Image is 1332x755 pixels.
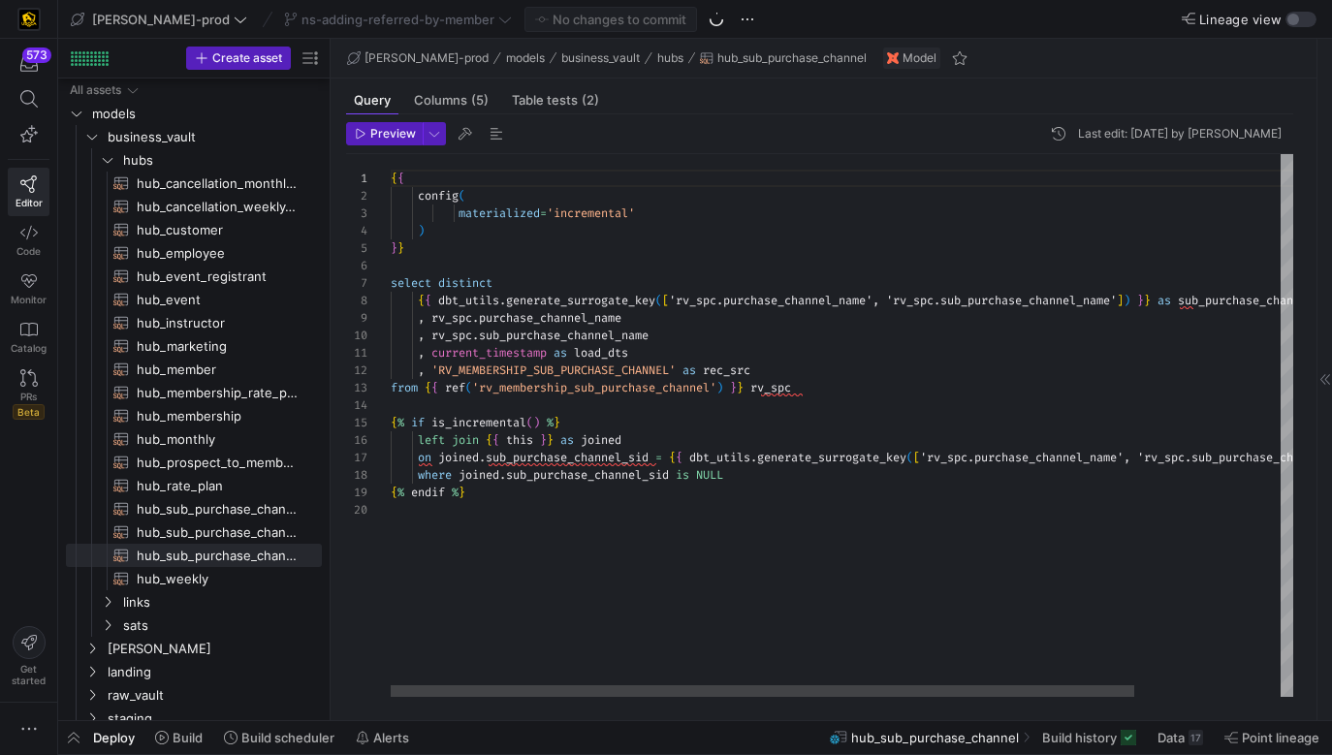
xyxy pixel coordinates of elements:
[662,293,669,308] span: [
[13,404,45,420] span: Beta
[66,125,322,148] div: Press SPACE to select this row.
[66,311,322,334] div: Press SPACE to select this row.
[137,242,300,265] span: hub_employee​​​​​​​​​​
[554,345,567,361] span: as
[354,94,391,107] span: Query
[574,345,628,361] span: load_dts
[1137,293,1144,308] span: }
[146,721,211,754] button: Build
[16,245,41,257] span: Code
[66,102,322,125] div: Press SPACE to select this row.
[506,467,669,483] span: sub_purchase_channel_sid
[346,327,367,344] div: 10
[346,204,367,222] div: 3
[1189,730,1203,745] div: 17
[137,173,300,195] span: hub_cancellation_monthly_forecast​​​​​​​​​​
[472,328,479,343] span: .
[66,265,322,288] div: Press SPACE to select this row.
[66,497,322,520] div: Press SPACE to select this row.
[459,188,465,204] span: (
[526,415,533,430] span: (
[414,94,489,107] span: Columns
[1242,730,1319,745] span: Point lineage
[108,708,319,730] span: staging
[66,195,322,218] div: Press SPACE to select this row.
[431,345,547,361] span: current_timestamp
[66,265,322,288] a: hub_event_registrant​​​​​​​​​​
[137,475,300,497] span: hub_rate_plan​​​​​​​​​​
[1149,721,1212,754] button: Data17
[397,171,404,186] span: {
[66,288,322,311] a: hub_event​​​​​​​​​​
[657,51,683,65] span: hubs
[66,567,322,590] a: hub_weekly​​​​​​​​​​
[8,216,49,265] a: Code
[418,450,431,465] span: on
[66,79,322,102] div: Press SPACE to select this row.
[561,51,640,65] span: business_vault
[499,467,506,483] span: .
[66,148,322,172] div: Press SPACE to select this row.
[431,362,676,378] span: 'RV_MEMBERSHIP_SUB_PURCHASE_CHANNEL'
[750,380,791,395] span: rv_spc
[418,293,425,308] span: {
[137,428,300,451] span: hub_monthly​​​​​​​​​​
[431,415,526,430] span: is_incremental
[459,485,465,500] span: }
[66,544,322,567] a: hub_sub_purchase_channel​​​​​​​​​​
[391,171,397,186] span: {
[66,218,322,241] a: hub_customer​​​​​​​​​​
[123,149,319,172] span: hubs
[418,328,425,343] span: ,
[669,450,676,465] span: {
[913,450,920,465] span: [
[1158,730,1185,745] span: Data
[431,328,472,343] span: rv_spc
[431,380,438,395] span: {
[547,432,554,448] span: }
[66,520,322,544] a: hub_sub_purchase_channel_weekly_forecast​​​​​​​​​​
[365,51,489,65] span: [PERSON_NAME]-prod
[137,312,300,334] span: hub_instructor​​​​​​​​​​
[655,293,662,308] span: (
[418,310,425,326] span: ,
[66,172,322,195] a: hub_cancellation_monthly_forecast​​​​​​​​​​
[173,730,203,745] span: Build
[1042,730,1117,745] span: Build history
[12,663,46,686] span: Get started
[418,432,445,448] span: left
[1216,721,1328,754] button: Point lineage
[108,126,319,148] span: business_vault
[1008,293,1117,308] span: se_channel_name'
[346,466,367,484] div: 18
[8,313,49,362] a: Catalog
[540,205,547,221] span: =
[66,288,322,311] div: Press SPACE to select this row.
[486,432,492,448] span: {
[676,467,689,483] span: is
[22,47,51,63] div: 573
[452,432,479,448] span: join
[66,520,322,544] div: Press SPACE to select this row.
[66,497,322,520] a: hub_sub_purchase_channel_monthly_forecast​​​​​​​​​​
[123,591,319,613] span: links
[397,415,404,430] span: %
[512,94,599,107] span: Table tests
[418,362,425,378] span: ,
[696,467,723,483] span: NULL
[717,51,867,65] span: hub_sub_purchase_channel
[66,404,322,427] a: hub_membership​​​​​​​​​​
[137,359,300,381] span: hub_member​​​​​​​​​​
[581,432,621,448] span: joined
[66,404,322,427] div: Press SPACE to select this row.
[92,12,230,27] span: [PERSON_NAME]-prod
[8,362,49,427] a: PRsBeta
[411,415,425,430] span: if
[737,380,744,395] span: }
[66,660,322,683] div: Press SPACE to select this row.
[346,379,367,396] div: 13
[1158,293,1171,308] span: as
[499,293,506,308] span: .
[137,405,300,427] span: hub_membership​​​​​​​​​​
[346,309,367,327] div: 9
